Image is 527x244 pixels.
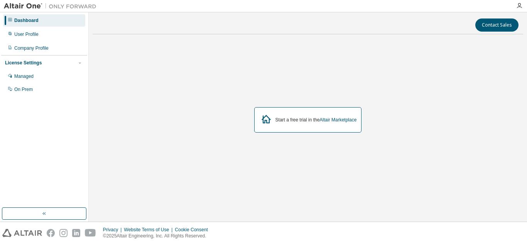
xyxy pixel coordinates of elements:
[175,227,212,233] div: Cookie Consent
[14,86,33,93] div: On Prem
[5,60,42,66] div: License Settings
[47,229,55,237] img: facebook.svg
[275,117,357,123] div: Start a free trial in the
[14,45,49,51] div: Company Profile
[319,117,356,123] a: Altair Marketplace
[4,2,100,10] img: Altair One
[59,229,68,237] img: instagram.svg
[14,73,34,79] div: Managed
[14,31,39,37] div: User Profile
[14,17,39,24] div: Dashboard
[72,229,80,237] img: linkedin.svg
[2,229,42,237] img: altair_logo.svg
[103,233,213,239] p: © 2025 Altair Engineering, Inc. All Rights Reserved.
[85,229,96,237] img: youtube.svg
[103,227,124,233] div: Privacy
[124,227,175,233] div: Website Terms of Use
[475,19,519,32] button: Contact Sales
